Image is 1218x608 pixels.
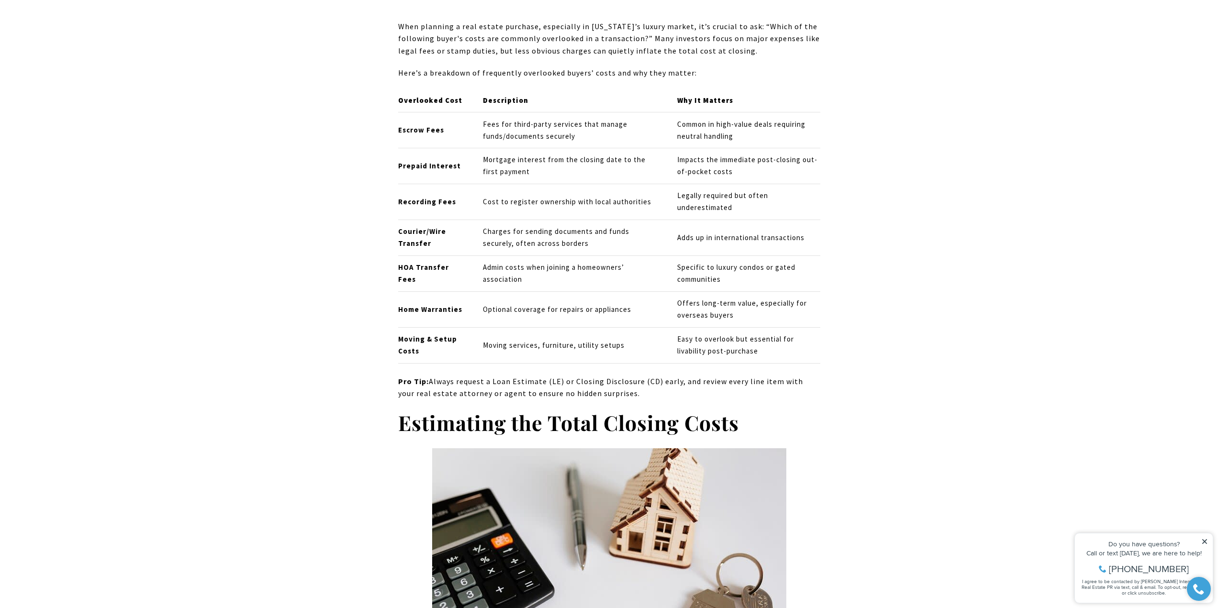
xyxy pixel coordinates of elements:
strong: Pro Tip: [398,376,429,386]
td: Optional coverage for repairs or appliances [475,291,669,327]
td: Easy to overlook but essential for livability post-purchase [669,327,820,363]
td: Admin costs when joining a homeowners’ association [475,255,669,291]
td: Common in high-value deals requiring neutral handling [669,112,820,148]
td: Fees for third-party services that manage funds/documents securely [475,112,669,148]
td: Specific to luxury condos or gated communities [669,255,820,291]
div: Call or text [DATE], we are here to help! [10,31,138,37]
td: Adds up in international transactions [669,220,820,255]
td: Legally required but often underestimated [669,184,820,220]
strong: Why It Matters [677,96,733,105]
strong: Estimating the Total Closing Costs [398,409,739,436]
td: Offers long-term value, especially for overseas buyers [669,291,820,327]
p: Here’s a breakdown of frequently overlooked buyers’ costs and why they matter: [398,67,820,79]
strong: Prepaid Interest [398,161,461,170]
strong: Overlooked Cost [398,96,462,105]
td: Moving services, furniture, utility setups [475,327,669,363]
strong: Courier/Wire Transfer [398,227,446,248]
strong: Home Warranties [398,305,462,314]
span: I agree to be contacted by [PERSON_NAME] International Real Estate PR via text, call & email. To ... [12,59,136,77]
p: When planning a real estate purchase, especially in [US_STATE]’s luxury market, it’s crucial to a... [398,21,820,57]
p: Always request a Loan Estimate (LE) or Closing Disclosure (CD) early, and review every line item ... [398,376,820,400]
div: Do you have questions? [10,22,138,28]
strong: HOA Transfer Fees [398,263,449,284]
span: [PHONE_NUMBER] [39,45,119,55]
td: Mortgage interest from the closing date to the first payment [475,148,669,184]
strong: Recording Fees [398,197,456,206]
strong: Escrow Fees [398,125,444,134]
td: Impacts the immediate post-closing out-of-pocket costs [669,148,820,184]
strong: Moving & Setup Costs [398,334,457,355]
td: Cost to register ownership with local authorities [475,184,669,220]
strong: Description [483,96,528,105]
td: Charges for sending documents and funds securely, often across borders [475,220,669,255]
